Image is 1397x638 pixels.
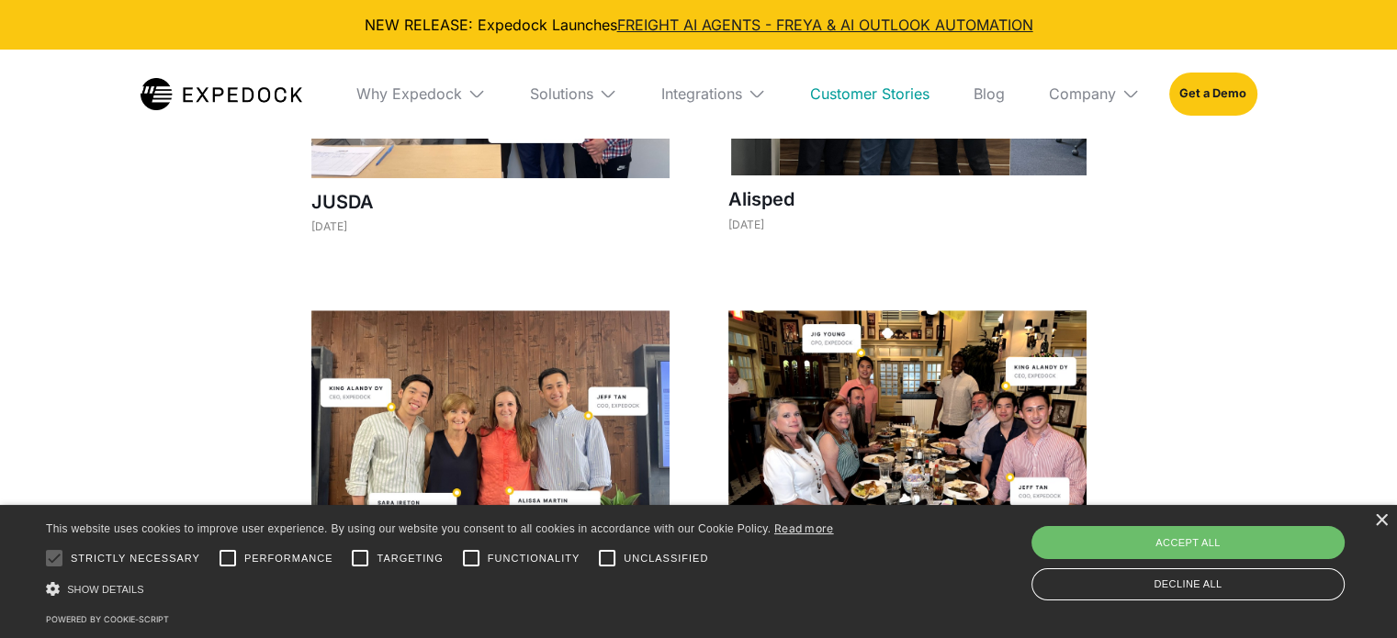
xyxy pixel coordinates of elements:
[244,551,333,566] span: Performance
[1031,526,1345,559] div: Accept all
[377,551,443,566] span: Targeting
[774,521,834,535] a: Read more
[1034,50,1155,138] div: Company
[71,551,200,566] span: Strictly necessary
[795,50,944,138] a: Customer Stories
[46,579,834,599] div: Show details
[488,551,580,566] span: Functionality
[617,16,1033,34] a: FREIGHT AI AGENTS - FREYA & AI OUTLOOK AUTOMATION
[1031,568,1345,600] div: Decline all
[311,189,670,215] h1: JUSDA
[728,218,1087,231] div: [DATE]
[356,84,462,103] div: Why Expedock
[1091,440,1397,638] iframe: Chat Widget
[1049,84,1116,103] div: Company
[46,614,169,624] a: Powered by cookie-script
[311,219,670,233] div: [DATE]
[1169,73,1256,115] a: Get a Demo
[342,50,501,138] div: Why Expedock
[15,15,1382,35] div: NEW RELEASE: Expedock Launches
[515,50,632,138] div: Solutions
[959,50,1020,138] a: Blog
[728,186,1087,212] h1: Alisped
[530,84,593,103] div: Solutions
[647,50,781,138] div: Integrations
[624,551,708,566] span: Unclassified
[661,84,742,103] div: Integrations
[67,584,144,595] span: Show details
[46,522,771,535] span: This website uses cookies to improve user experience. By using our website you consent to all coo...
